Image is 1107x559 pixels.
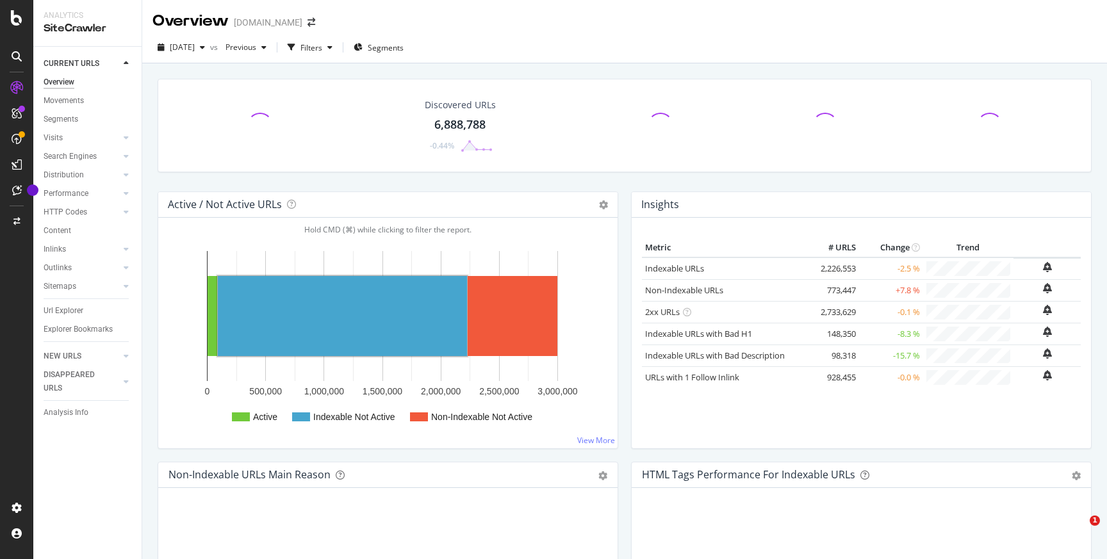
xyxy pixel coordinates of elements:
div: HTTP Codes [44,206,87,219]
div: Url Explorer [44,304,83,318]
span: Segments [368,42,404,53]
a: View More [577,435,615,446]
text: 3,000,000 [537,386,577,396]
a: Overview [44,76,133,89]
iframe: Intercom live chat [1063,515,1094,546]
td: -0.1 % [859,301,923,323]
a: Indexable URLs [645,263,704,274]
td: -0.0 % [859,366,923,388]
td: 2,226,553 [808,257,859,280]
td: +7.8 % [859,279,923,301]
a: Movements [44,94,133,108]
div: Segments [44,113,78,126]
div: SiteCrawler [44,21,131,36]
a: Segments [44,113,133,126]
a: HTTP Codes [44,206,120,219]
a: NEW URLS [44,350,120,363]
a: Outlinks [44,261,120,275]
div: bell-plus [1043,305,1052,315]
button: [DATE] [152,37,210,58]
th: Trend [923,238,1013,257]
div: bell-plus [1043,262,1052,272]
div: bell-plus [1043,370,1052,380]
div: arrow-right-arrow-left [307,18,315,27]
th: # URLS [808,238,859,257]
div: Explorer Bookmarks [44,323,113,336]
div: Inlinks [44,243,66,256]
a: Performance [44,187,120,200]
div: Analysis Info [44,406,88,419]
a: DISAPPEARED URLS [44,368,120,395]
div: bell-plus [1043,348,1052,359]
a: Search Engines [44,150,120,163]
button: Previous [220,37,272,58]
h4: Insights [641,196,679,213]
td: -2.5 % [859,257,923,280]
a: Inlinks [44,243,120,256]
td: 928,455 [808,366,859,388]
span: Hold CMD (⌘) while clicking to filter the report. [304,224,471,235]
a: Analysis Info [44,406,133,419]
svg: A chart. [168,238,607,438]
a: CURRENT URLS [44,57,120,70]
a: Content [44,224,133,238]
div: HTML Tags Performance for Indexable URLs [642,468,855,481]
i: Options [599,200,608,209]
a: Indexable URLs with Bad H1 [645,328,752,339]
text: 1,500,000 [363,386,402,396]
div: Outlinks [44,261,72,275]
a: Non-Indexable URLs [645,284,723,296]
a: 2xx URLs [645,306,680,318]
div: Content [44,224,71,238]
a: Sitemaps [44,280,120,293]
div: CURRENT URLS [44,57,99,70]
div: Distribution [44,168,84,182]
text: 2,000,000 [421,386,461,396]
div: Overview [44,76,74,89]
div: 6,888,788 [434,117,486,133]
a: URLs with 1 Follow Inlink [645,371,739,383]
div: -0.44% [430,140,454,151]
div: Overview [152,10,229,32]
div: Filters [300,42,322,53]
td: 98,318 [808,344,859,366]
a: Url Explorer [44,304,133,318]
td: 2,733,629 [808,301,859,323]
button: Segments [348,37,409,58]
span: vs [210,42,220,53]
td: -8.3 % [859,323,923,344]
div: bell-plus [1043,283,1052,293]
div: Visits [44,131,63,145]
a: Explorer Bookmarks [44,323,133,336]
div: Tooltip anchor [27,184,38,196]
div: gear [1072,471,1081,480]
div: bell-plus [1043,327,1052,337]
td: -15.7 % [859,344,923,366]
button: Filters [283,37,338,58]
text: 500,000 [249,386,282,396]
text: 1,000,000 [304,386,344,396]
text: Non-Indexable Not Active [431,412,532,422]
div: Analytics [44,10,131,21]
span: Previous [220,42,256,53]
div: gear [598,471,607,480]
text: Indexable Not Active [313,412,395,422]
a: Visits [44,131,120,145]
div: Non-Indexable URLs Main Reason [168,468,331,481]
text: 2,500,000 [479,386,519,396]
div: NEW URLS [44,350,81,363]
div: Performance [44,187,88,200]
text: 0 [205,386,210,396]
div: DISAPPEARED URLS [44,368,108,395]
div: Movements [44,94,84,108]
th: Change [859,238,923,257]
div: Sitemaps [44,280,76,293]
td: 773,447 [808,279,859,301]
div: [DOMAIN_NAME] [234,16,302,29]
text: Active [253,412,277,422]
span: 2025 Aug. 16th [170,42,195,53]
span: 1 [1090,515,1100,526]
a: Distribution [44,168,120,182]
a: Indexable URLs with Bad Description [645,350,785,361]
